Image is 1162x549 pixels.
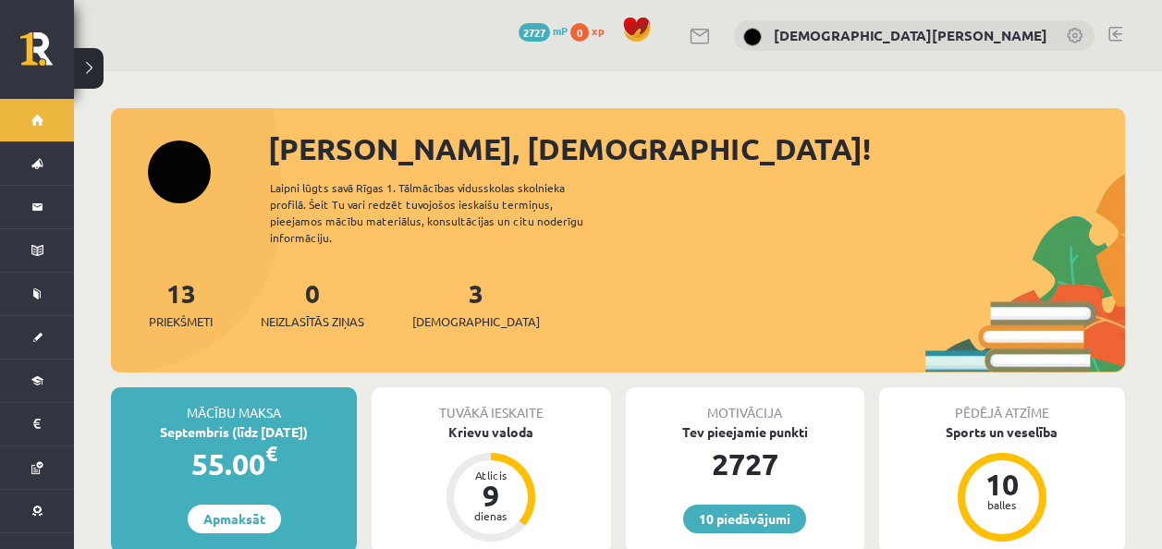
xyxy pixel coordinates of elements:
[111,387,357,422] div: Mācību maksa
[188,505,281,533] a: Apmaksāt
[570,23,613,38] a: 0 xp
[111,442,357,486] div: 55.00
[20,32,74,79] a: Rīgas 1. Tālmācības vidusskola
[111,422,357,442] div: Septembris (līdz [DATE])
[879,422,1125,544] a: Sports un veselība 10 balles
[149,276,213,331] a: 13Priekšmeti
[270,179,616,246] div: Laipni lūgts savā Rīgas 1. Tālmācības vidusskolas skolnieka profilā. Šeit Tu vari redzēt tuvojošo...
[519,23,568,38] a: 2727 mP
[463,470,519,481] div: Atlicis
[774,26,1047,44] a: [DEMOGRAPHIC_DATA][PERSON_NAME]
[372,387,610,422] div: Tuvākā ieskaite
[265,440,277,467] span: €
[372,422,610,442] div: Krievu valoda
[879,387,1125,422] div: Pēdējā atzīme
[626,422,864,442] div: Tev pieejamie punkti
[626,442,864,486] div: 2727
[519,23,550,42] span: 2727
[570,23,589,42] span: 0
[412,276,540,331] a: 3[DEMOGRAPHIC_DATA]
[261,312,364,331] span: Neizlasītās ziņas
[149,312,213,331] span: Priekšmeti
[592,23,604,38] span: xp
[974,470,1030,499] div: 10
[412,312,540,331] span: [DEMOGRAPHIC_DATA]
[268,127,1125,171] div: [PERSON_NAME], [DEMOGRAPHIC_DATA]!
[683,505,806,533] a: 10 piedāvājumi
[261,276,364,331] a: 0Neizlasītās ziņas
[743,28,762,46] img: Kristiāna Hofmane
[879,422,1125,442] div: Sports un veselība
[372,422,610,544] a: Krievu valoda Atlicis 9 dienas
[463,481,519,510] div: 9
[974,499,1030,510] div: balles
[463,510,519,521] div: dienas
[626,387,864,422] div: Motivācija
[553,23,568,38] span: mP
